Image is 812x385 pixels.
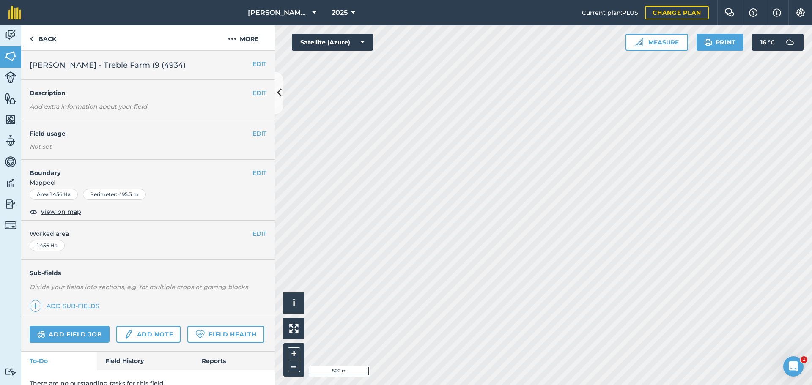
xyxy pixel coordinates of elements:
[124,329,133,339] img: svg+xml;base64,PD94bWwgdmVyc2lvbj0iMS4wIiBlbmNvZGluZz0idXRmLTgiPz4KPCEtLSBHZW5lcmF0b3I6IEFkb2JlIE...
[724,8,735,17] img: Two speech bubbles overlapping with the left bubble in the forefront
[697,34,744,51] button: Print
[252,229,266,238] button: EDIT
[30,207,37,217] img: svg+xml;base64,PHN2ZyB4bWxucz0iaHR0cDovL3d3dy53My5vcmcvMjAwMC9zdmciIHdpZHRoPSIxOCIgaGVpZ2h0PSIyNC...
[33,301,38,311] img: svg+xml;base64,PHN2ZyB4bWxucz0iaHR0cDovL3d3dy53My5vcmcvMjAwMC9zdmciIHdpZHRoPSIxNCIgaGVpZ2h0PSIyNC...
[248,8,309,18] span: [PERSON_NAME] Contracting
[228,34,236,44] img: svg+xml;base64,PHN2ZyB4bWxucz0iaHR0cDovL3d3dy53My5vcmcvMjAwMC9zdmciIHdpZHRoPSIyMCIgaGVpZ2h0PSIyNC...
[5,113,16,126] img: svg+xml;base64,PHN2ZyB4bWxucz0iaHR0cDovL3d3dy53My5vcmcvMjAwMC9zdmciIHdpZHRoPSI1NiIgaGVpZ2h0PSI2MC...
[30,326,110,343] a: Add field job
[782,34,798,51] img: svg+xml;base64,PD94bWwgdmVyc2lvbj0iMS4wIiBlbmNvZGluZz0idXRmLTgiPz4KPCEtLSBHZW5lcmF0b3I6IEFkb2JlIE...
[293,298,295,308] span: i
[704,37,712,47] img: svg+xml;base64,PHN2ZyB4bWxucz0iaHR0cDovL3d3dy53My5vcmcvMjAwMC9zdmciIHdpZHRoPSIxOSIgaGVpZ2h0PSIyNC...
[30,283,248,291] em: Divide your fields into sections, e.g. for multiple crops or grazing blocks
[760,34,775,51] span: 16 ° C
[635,38,643,46] img: Ruler icon
[30,59,186,71] span: [PERSON_NAME] - Treble Farm (9 (4934)
[288,360,300,372] button: –
[30,300,103,312] a: Add sub-fields
[30,34,33,44] img: svg+xml;base64,PHN2ZyB4bWxucz0iaHR0cDovL3d3dy53My5vcmcvMjAwMC9zdmciIHdpZHRoPSI5IiBoZWlnaHQ9IjI0Ii...
[211,25,275,50] button: More
[187,326,264,343] a: Field Health
[5,177,16,189] img: svg+xml;base64,PD94bWwgdmVyc2lvbj0iMS4wIiBlbmNvZGluZz0idXRmLTgiPz4KPCEtLSBHZW5lcmF0b3I6IEFkb2JlIE...
[252,129,266,138] button: EDIT
[5,368,16,376] img: svg+xml;base64,PD94bWwgdmVyc2lvbj0iMS4wIiBlbmNvZGluZz0idXRmLTgiPz4KPCEtLSBHZW5lcmF0b3I6IEFkb2JlIE...
[5,92,16,105] img: svg+xml;base64,PHN2ZyB4bWxucz0iaHR0cDovL3d3dy53My5vcmcvMjAwMC9zdmciIHdpZHRoPSI1NiIgaGVpZ2h0PSI2MC...
[5,29,16,41] img: svg+xml;base64,PD94bWwgdmVyc2lvbj0iMS4wIiBlbmNvZGluZz0idXRmLTgiPz4KPCEtLSBHZW5lcmF0b3I6IEFkb2JlIE...
[30,129,252,138] h4: Field usage
[83,189,146,200] div: Perimeter : 495.3 m
[582,8,638,17] span: Current plan : PLUS
[5,71,16,83] img: svg+xml;base64,PD94bWwgdmVyc2lvbj0iMS4wIiBlbmNvZGluZz0idXRmLTgiPz4KPCEtLSBHZW5lcmF0b3I6IEFkb2JlIE...
[30,88,266,98] h4: Description
[21,178,275,187] span: Mapped
[8,6,21,19] img: fieldmargin Logo
[801,356,807,363] span: 1
[292,34,373,51] button: Satellite (Azure)
[30,189,78,200] div: Area : 1.456 Ha
[645,6,709,19] a: Change plan
[193,352,275,370] a: Reports
[252,59,266,68] button: EDIT
[289,324,299,333] img: Four arrows, one pointing top left, one top right, one bottom right and the last bottom left
[37,329,45,339] img: svg+xml;base64,PD94bWwgdmVyc2lvbj0iMS4wIiBlbmNvZGluZz0idXRmLTgiPz4KPCEtLSBHZW5lcmF0b3I6IEFkb2JlIE...
[30,240,65,251] div: 1.456 Ha
[773,8,781,18] img: svg+xml;base64,PHN2ZyB4bWxucz0iaHR0cDovL3d3dy53My5vcmcvMjAwMC9zdmciIHdpZHRoPSIxNyIgaGVpZ2h0PSIxNy...
[30,103,147,110] em: Add extra information about your field
[30,207,81,217] button: View on map
[21,25,65,50] a: Back
[796,8,806,17] img: A cog icon
[332,8,348,18] span: 2025
[5,198,16,210] img: svg+xml;base64,PD94bWwgdmVyc2lvbj0iMS4wIiBlbmNvZGluZz0idXRmLTgiPz4KPCEtLSBHZW5lcmF0b3I6IEFkb2JlIE...
[41,207,81,216] span: View on map
[5,156,16,168] img: svg+xml;base64,PD94bWwgdmVyc2lvbj0iMS4wIiBlbmNvZGluZz0idXRmLTgiPz4KPCEtLSBHZW5lcmF0b3I6IEFkb2JlIE...
[252,88,266,98] button: EDIT
[283,292,304,314] button: i
[783,356,804,377] iframe: Intercom live chat
[30,142,266,151] div: Not set
[288,347,300,360] button: +
[116,326,181,343] a: Add note
[5,219,16,231] img: svg+xml;base64,PD94bWwgdmVyc2lvbj0iMS4wIiBlbmNvZGluZz0idXRmLTgiPz4KPCEtLSBHZW5lcmF0b3I6IEFkb2JlIE...
[97,352,193,370] a: Field History
[30,229,266,238] span: Worked area
[748,8,758,17] img: A question mark icon
[21,160,252,177] h4: Boundary
[752,34,804,51] button: 16 °C
[5,50,16,63] img: svg+xml;base64,PHN2ZyB4bWxucz0iaHR0cDovL3d3dy53My5vcmcvMjAwMC9zdmciIHdpZHRoPSI1NiIgaGVpZ2h0PSI2MC...
[5,134,16,147] img: svg+xml;base64,PD94bWwgdmVyc2lvbj0iMS4wIiBlbmNvZGluZz0idXRmLTgiPz4KPCEtLSBHZW5lcmF0b3I6IEFkb2JlIE...
[21,352,97,370] a: To-Do
[625,34,688,51] button: Measure
[252,168,266,177] button: EDIT
[21,268,275,278] h4: Sub-fields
